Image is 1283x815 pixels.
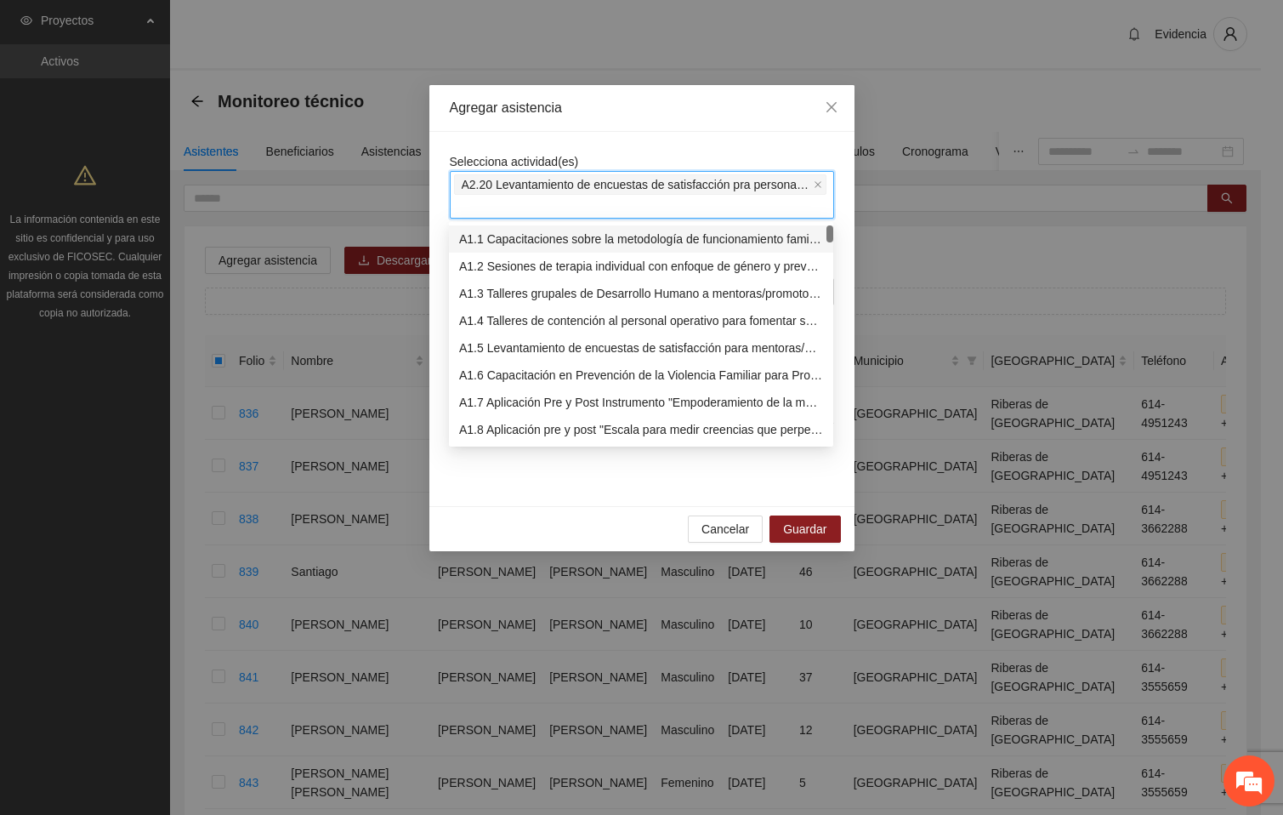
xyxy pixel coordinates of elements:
[769,516,840,543] button: Guardar
[449,334,833,362] div: A1.5 Levantamiento de encuestas de satisfacción para mentoras/promotoras en Punta Oriente
[459,420,823,439] div: A1.8 Aplicación pre y post "Escala para medir creencias que perpetúan la violencia intrafamiliar"...
[809,85,854,131] button: Close
[454,174,826,195] span: A2.20 Levantamiento de encuestas de satisfacción pra personas adultas en Vistas de Cerro Grande
[449,362,833,389] div: A1.6 Capacitación en Prevención de la Violencia Familiar para Promotoras - Punta Oriente
[783,520,826,539] span: Guardar
[459,393,823,412] div: A1.7 Aplicación Pre y Post Instrumento "Empoderamiento de la mujer" - [GEOGRAPHIC_DATA]
[459,284,823,303] div: A1.3 Talleres grupales de Desarrollo Humano a mentoras/promotoras de [GEOGRAPHIC_DATA]
[279,9,320,49] div: Minimizar ventana de chat en vivo
[450,155,579,168] span: Selecciona actividad(es)
[701,520,749,539] span: Cancelar
[449,253,833,280] div: A1.2 Sesiones de terapia individual con enfoque de género y prevención de la violencia a mentoras...
[99,227,235,399] span: Estamos en línea.
[688,516,763,543] button: Cancelar
[449,389,833,416] div: A1.7 Aplicación Pre y Post Instrumento "Empoderamiento de la mujer" - Zona Punta Oriente
[459,230,823,248] div: A1.1 Capacitaciones sobre la metodología de funcionamiento familiar a promotoras/mentoras de [GEO...
[459,339,823,357] div: A1.5 Levantamiento de encuestas de satisfacción para mentoras/promotoras en [GEOGRAPHIC_DATA]
[814,180,822,189] span: close
[459,311,823,330] div: A1.4 Talleres de contención al personal operativo para fomentar su autocuidado en el abordaje de ...
[459,257,823,276] div: A1.2 Sesiones de terapia individual con enfoque de género y prevención de la violencia a mentoras...
[449,280,833,307] div: A1.3 Talleres grupales de Desarrollo Humano a mentoras/promotoras de Punta Oriente
[449,416,833,443] div: A1.8 Aplicación pre y post "Escala para medir creencias que perpetúan la violencia intrafamiliar"...
[462,175,810,194] span: A2.20 Levantamiento de encuestas de satisfacción pra personas adultas en Vistas de [GEOGRAPHIC_DATA]
[449,225,833,253] div: A1.1 Capacitaciones sobre la metodología de funcionamiento familiar a promotoras/mentoras de Punt...
[450,99,834,117] div: Agregar asistencia
[88,87,286,109] div: Chatee con nosotros ahora
[459,366,823,385] div: A1.6 Capacitación en Prevención de la Violencia Familiar para Promotoras - [GEOGRAPHIC_DATA]
[9,464,324,524] textarea: Escriba su mensaje y pulse “Intro”
[449,307,833,334] div: A1.4 Talleres de contención al personal operativo para fomentar su autocuidado en el abordaje de ...
[825,100,838,114] span: close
